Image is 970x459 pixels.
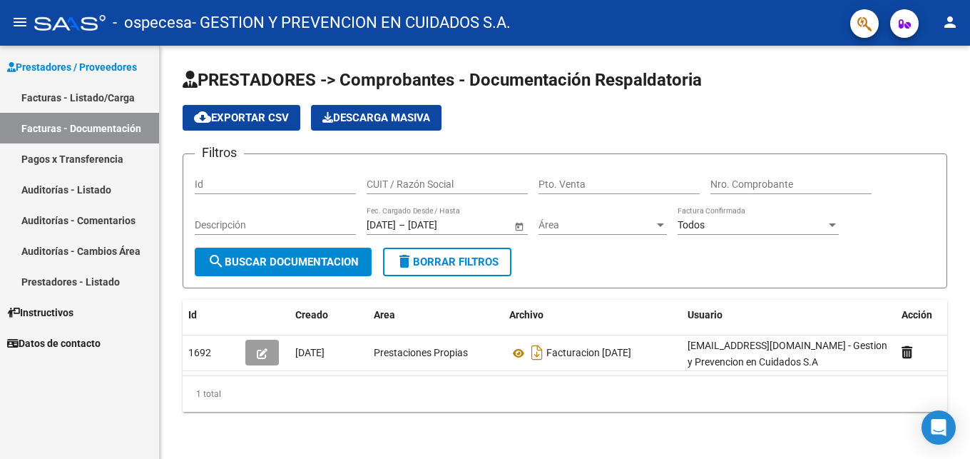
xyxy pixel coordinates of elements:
[921,410,956,445] div: Open Intercom Messenger
[183,300,240,331] datatable-header-cell: Id
[208,256,359,268] span: Buscar Documentacion
[509,309,543,321] span: Archivo
[504,300,682,331] datatable-header-cell: Archivo
[941,14,959,31] mat-icon: person
[192,7,511,39] span: - GESTION Y PREVENCION EN CUIDADOS S.A.
[374,347,468,358] span: Prestaciones Propias
[183,376,947,412] div: 1 total
[195,248,372,276] button: Buscar Documentacion
[368,300,504,331] datatable-header-cell: Area
[396,256,499,268] span: Borrar Filtros
[396,253,413,270] mat-icon: delete
[538,219,654,231] span: Área
[688,309,723,321] span: Usuario
[511,218,526,233] button: Open calendar
[195,143,244,163] h3: Filtros
[311,105,441,131] app-download-masive: Descarga masiva de comprobantes (adjuntos)
[295,347,325,358] span: [DATE]
[408,219,478,231] input: End date
[399,219,405,231] span: –
[688,340,887,368] span: [EMAIL_ADDRESS][DOMAIN_NAME] - Gestion y Prevencion en Cuidados S.A
[7,59,137,75] span: Prestadores / Proveedores
[194,111,289,124] span: Exportar CSV
[208,253,225,270] mat-icon: search
[188,309,197,321] span: Id
[311,105,441,131] button: Descarga Masiva
[678,219,705,231] span: Todos
[383,248,511,276] button: Borrar Filtros
[290,300,368,331] datatable-header-cell: Creado
[528,341,546,364] i: Descargar documento
[374,309,395,321] span: Area
[194,109,211,126] mat-icon: cloud_download
[7,305,73,321] span: Instructivos
[113,7,192,39] span: - ospecesa
[367,219,396,231] input: Start date
[295,309,328,321] span: Creado
[896,300,967,331] datatable-header-cell: Acción
[183,105,300,131] button: Exportar CSV
[902,309,932,321] span: Acción
[682,300,896,331] datatable-header-cell: Usuario
[188,347,211,358] span: 1692
[7,336,101,351] span: Datos de contacto
[183,70,702,90] span: PRESTADORES -> Comprobantes - Documentación Respaldatoria
[546,348,631,359] span: Facturacion [DATE]
[322,111,430,124] span: Descarga Masiva
[11,14,29,31] mat-icon: menu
